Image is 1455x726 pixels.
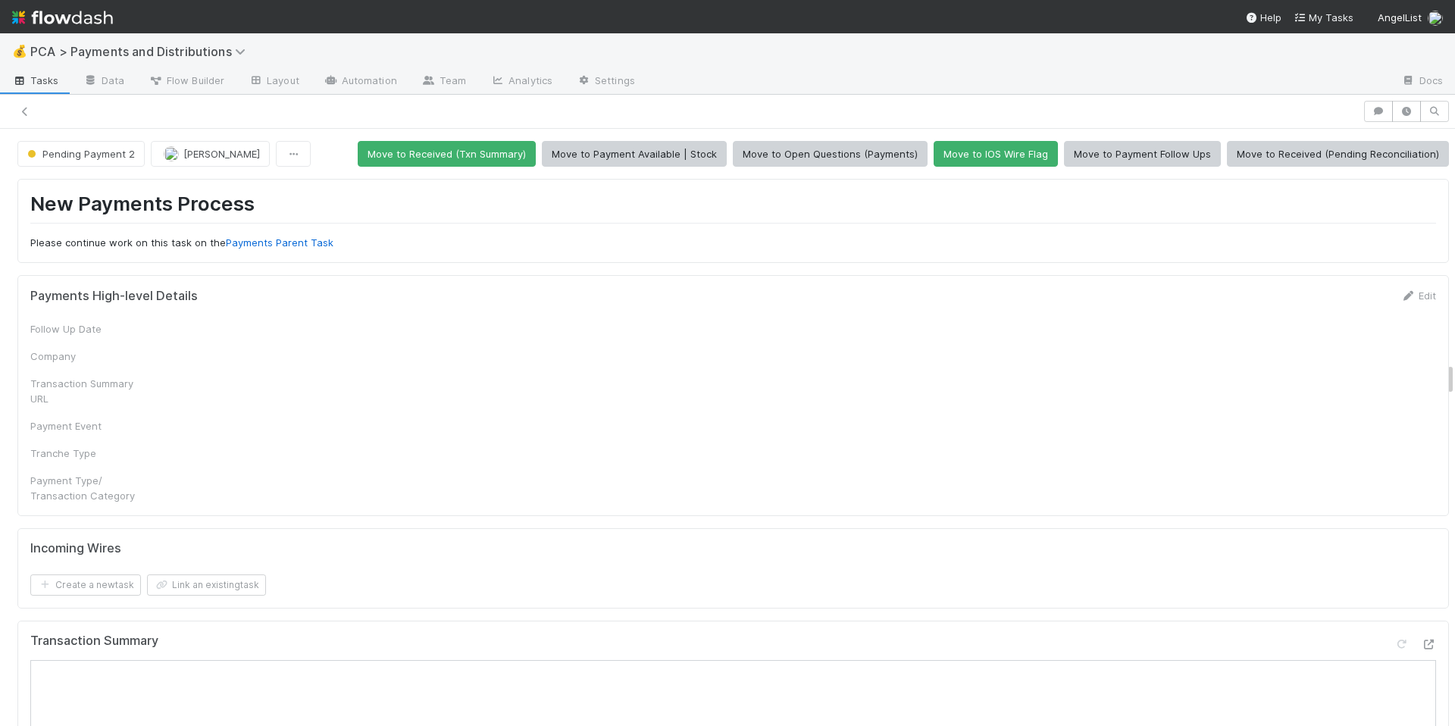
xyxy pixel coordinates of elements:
a: Layout [236,70,311,94]
button: Move to Payment Available | Stock [542,141,727,167]
button: Move to Received (Pending Reconciliation) [1227,141,1449,167]
div: Help [1245,10,1281,25]
button: Move to Open Questions (Payments) [733,141,928,167]
span: Flow Builder [149,73,224,88]
button: Move to IOS Wire Flag [934,141,1058,167]
span: PCA > Payments and Distributions [30,44,253,59]
a: Automation [311,70,409,94]
div: Tranche Type [30,446,144,461]
h1: New Payments Process [30,192,1436,223]
a: Edit [1400,289,1436,302]
a: Payments Parent Task [226,236,333,249]
button: Move to Payment Follow Ups [1064,141,1221,167]
img: avatar_705b8750-32ac-4031-bf5f-ad93a4909bc8.png [164,146,179,161]
span: My Tasks [1294,11,1353,23]
div: Payment Event [30,418,144,433]
div: Follow Up Date [30,321,144,336]
h5: Payments High-level Details [30,289,198,304]
span: Tasks [12,73,59,88]
span: Pending Payment 2 [24,148,135,160]
a: My Tasks [1294,10,1353,25]
div: Payment Type/ Transaction Category [30,473,144,503]
button: Move to Received (Txn Summary) [358,141,536,167]
button: Link an existingtask [147,574,266,596]
div: Company [30,349,144,364]
span: [PERSON_NAME] [183,148,260,160]
button: Pending Payment 2 [17,141,145,167]
p: Please continue work on this task on the [30,236,1436,251]
a: Analytics [478,70,565,94]
span: 💰 [12,45,27,58]
a: Docs [1389,70,1455,94]
span: AngelList [1378,11,1422,23]
button: [PERSON_NAME] [151,141,270,167]
a: Settings [565,70,647,94]
button: Create a newtask [30,574,141,596]
h5: Incoming Wires [30,541,121,556]
img: logo-inverted-e16ddd16eac7371096b0.svg [12,5,113,30]
img: avatar_a2d05fec-0a57-4266-8476-74cda3464b0e.png [1428,11,1443,26]
a: Team [409,70,478,94]
a: Flow Builder [136,70,236,94]
h5: Transaction Summary [30,634,158,649]
a: Data [71,70,136,94]
div: Transaction Summary URL [30,376,144,406]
